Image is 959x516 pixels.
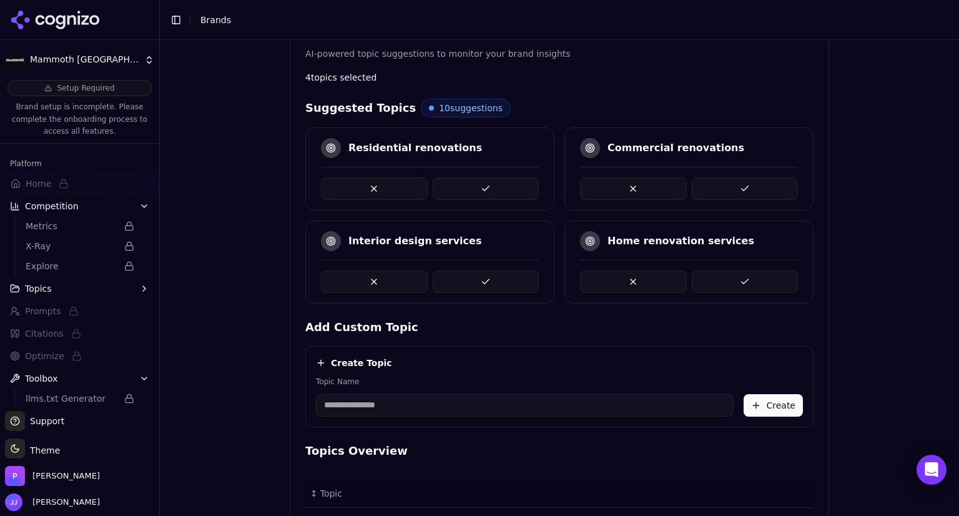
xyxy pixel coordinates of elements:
button: Toolbox [5,369,154,389]
label: Topic Name [316,377,734,387]
span: 10 suggestions [439,102,503,114]
h4: Suggested Topics [305,99,416,117]
span: Competition [25,200,79,212]
span: Topics [25,282,52,295]
div: Interior design services [348,234,481,249]
span: Brands [200,15,231,25]
div: Commercial renovations [607,141,744,156]
span: Home [26,177,51,190]
span: Perrill [32,470,100,482]
button: Topics [5,279,154,299]
div: ↕Topic [310,487,633,500]
div: Open Intercom Messenger [917,455,947,485]
h4: Add Custom Topic [305,319,814,336]
p: AI-powered topic suggestions to monitor your brand insights [305,47,814,61]
span: Toolbox [25,372,58,385]
button: Open organization switcher [5,466,100,486]
span: Topic [320,487,342,500]
div: Residential renovations [348,141,482,156]
p: Brand setup is incomplete. Please complete the onboarding process to access all features. [7,101,152,138]
nav: breadcrumb [200,14,231,26]
img: Jen Jones [5,494,22,511]
div: Platform [5,154,154,174]
span: Mammoth [GEOGRAPHIC_DATA] [30,54,139,66]
span: Theme [25,445,60,455]
span: llms.txt Generator [26,392,117,405]
span: Prompts [25,305,61,317]
h4: Create Topic [331,357,392,369]
h4: Topics Overview [305,442,814,460]
span: Optimize [25,350,64,362]
span: Setup Required [57,83,114,93]
span: Explore [26,260,117,272]
span: [PERSON_NAME] [27,497,100,508]
span: Metrics [26,220,117,232]
th: Topic [305,480,638,508]
button: Open user button [5,494,100,511]
button: Competition [5,196,154,216]
img: Mammoth NY [5,50,25,70]
button: Create [744,394,803,417]
span: Support [25,415,64,427]
img: Perrill [5,466,25,486]
span: X-Ray [26,240,117,252]
div: Home renovation services [607,234,754,249]
span: 4 topics selected [305,71,376,84]
span: Citations [25,327,64,340]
